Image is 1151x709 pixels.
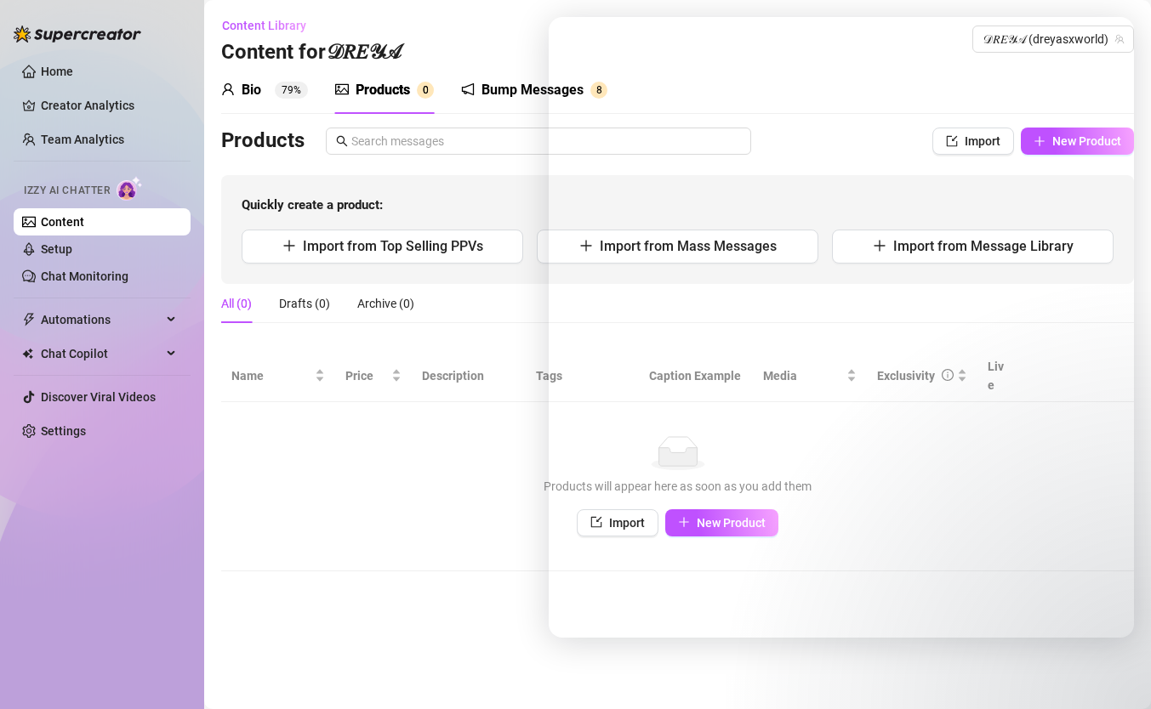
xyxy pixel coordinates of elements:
[357,294,414,313] div: Archive (0)
[526,350,640,402] th: Tags
[41,133,124,146] a: Team Analytics
[481,80,584,100] div: Bump Messages
[275,82,308,99] sup: 79%
[461,82,475,96] span: notification
[41,92,177,119] a: Creator Analytics
[22,313,36,326] span: thunderbolt
[221,82,235,96] span: user
[221,294,252,313] div: All (0)
[221,39,401,66] h3: Content for 𝒟𝑅𝐸𝒴𝒜
[22,348,33,360] img: Chat Copilot
[117,176,143,201] img: AI Chatter
[221,12,320,39] button: Content Library
[417,82,434,99] sup: 0
[41,340,162,367] span: Chat Copilot
[345,366,388,385] span: Price
[221,350,335,402] th: Name
[231,366,311,385] span: Name
[24,183,110,199] span: Izzy AI Chatter
[41,390,156,404] a: Discover Viral Videos
[41,424,86,438] a: Settings
[303,238,483,254] span: Import from Top Selling PPVs
[41,242,72,256] a: Setup
[356,80,410,100] div: Products
[41,306,162,333] span: Automations
[549,17,1134,638] iframe: Intercom live chat
[1093,651,1134,692] iframe: Intercom live chat
[282,239,296,252] span: plus
[242,80,261,100] div: Bio
[41,65,73,78] a: Home
[242,230,523,264] button: Import from Top Selling PPVs
[41,215,84,229] a: Content
[221,128,305,155] h3: Products
[242,197,383,213] strong: Quickly create a product:
[537,230,818,264] button: Import from Mass Messages
[351,132,741,150] input: Search messages
[41,269,128,283] a: Chat Monitoring
[238,477,1117,496] div: Products will appear here as soon as you add them
[412,350,526,402] th: Description
[14,26,141,43] img: logo-BBDzfeDw.svg
[335,350,412,402] th: Price
[335,82,349,96] span: picture
[222,19,306,32] span: Content Library
[279,294,330,313] div: Drafts (0)
[336,135,348,147] span: search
